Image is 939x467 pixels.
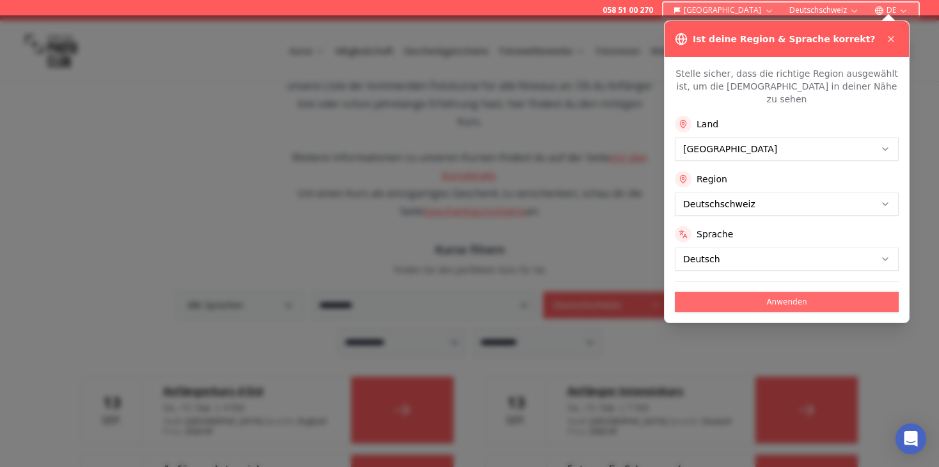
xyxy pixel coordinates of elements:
label: Region [697,173,727,186]
button: Deutschschweiz [784,3,864,18]
div: Open Intercom Messenger [896,423,926,454]
a: 058 51 00 270 [603,5,653,15]
p: Stelle sicher, dass die richtige Region ausgewählt ist, um die [DEMOGRAPHIC_DATA] in deiner Nähe ... [675,67,899,106]
button: [GEOGRAPHIC_DATA] [668,3,779,18]
h3: Ist deine Region & Sprache korrekt? [693,33,875,45]
label: Land [697,118,718,131]
label: Sprache [697,228,733,241]
button: DE [869,3,913,18]
button: Anwenden [675,292,899,312]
